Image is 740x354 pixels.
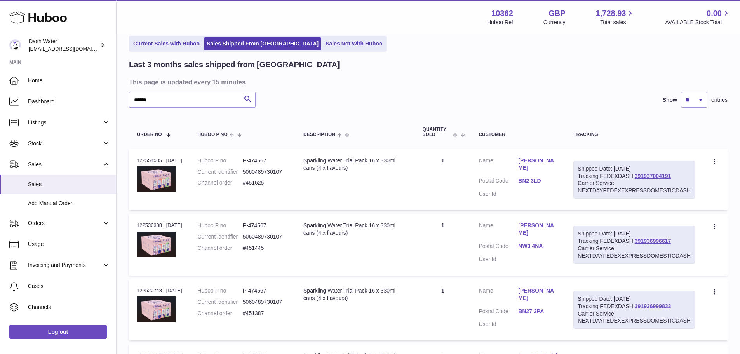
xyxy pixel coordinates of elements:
[479,321,518,328] dt: User Id
[28,283,110,290] span: Cases
[28,262,102,269] span: Invoicing and Payments
[479,308,518,317] dt: Postal Code
[423,127,451,137] span: Quantity Sold
[479,132,558,137] div: Customer
[573,226,695,264] div: Tracking FEDEXDASH:
[198,168,243,176] dt: Current identifier
[415,214,471,276] td: 1
[479,222,518,239] dt: Name
[711,96,728,104] span: entries
[131,37,202,50] a: Current Sales with Huboo
[596,8,635,26] a: 1,728.93 Total sales
[198,132,228,137] span: Huboo P no
[518,157,558,172] a: [PERSON_NAME]
[578,245,691,260] div: Carrier Service: NEXTDAYFEDEXEXPRESSDOMESTICDASH
[596,8,626,19] span: 1,728.93
[243,287,288,295] dd: P-474567
[491,8,513,19] strong: 10362
[198,222,243,229] dt: Huboo P no
[28,98,110,105] span: Dashboard
[479,287,518,304] dt: Name
[518,242,558,250] a: NW3 4NA
[198,298,243,306] dt: Current identifier
[198,310,243,317] dt: Channel order
[243,179,288,187] dd: #451625
[635,303,671,309] a: 391936999833
[415,279,471,341] td: 1
[707,8,722,19] span: 0.00
[665,8,731,26] a: 0.00 AVAILABLE Stock Total
[303,222,407,237] div: Sparkling Water Trial Pack 16 x 330ml cans (4 x flavours)
[28,220,102,227] span: Orders
[137,232,176,257] img: 103621728051306.png
[487,19,513,26] div: Huboo Ref
[303,287,407,302] div: Sparkling Water Trial Pack 16 x 330ml cans (4 x flavours)
[9,325,107,339] a: Log out
[573,291,695,329] div: Tracking FEDEXDASH:
[204,37,321,50] a: Sales Shipped From [GEOGRAPHIC_DATA]
[479,256,518,263] dt: User Id
[548,8,565,19] strong: GBP
[243,233,288,241] dd: 5060489730107
[543,19,566,26] div: Currency
[303,132,335,137] span: Description
[243,157,288,164] dd: P-474567
[578,310,691,325] div: Carrier Service: NEXTDAYFEDEXEXPRESSDOMESTICDASH
[137,166,176,192] img: 103621728051306.png
[243,298,288,306] dd: 5060489730107
[198,233,243,241] dt: Current identifier
[578,165,691,173] div: Shipped Date: [DATE]
[28,181,110,188] span: Sales
[573,161,695,199] div: Tracking FEDEXDASH:
[198,179,243,187] dt: Channel order
[137,296,176,322] img: 103621728051306.png
[323,37,385,50] a: Sales Not With Huboo
[243,310,288,317] dd: #451387
[137,222,182,229] div: 122536388 | [DATE]
[663,96,677,104] label: Show
[479,242,518,252] dt: Postal Code
[479,177,518,187] dt: Postal Code
[518,308,558,315] a: BN27 3PA
[573,132,695,137] div: Tracking
[28,241,110,248] span: Usage
[137,132,162,137] span: Order No
[243,222,288,229] dd: P-474567
[198,157,243,164] dt: Huboo P no
[28,200,110,207] span: Add Manual Order
[28,77,110,84] span: Home
[518,177,558,185] a: BN2 3LD
[600,19,635,26] span: Total sales
[28,303,110,311] span: Channels
[635,173,671,179] a: 391937004191
[479,190,518,198] dt: User Id
[578,295,691,303] div: Shipped Date: [DATE]
[28,161,102,168] span: Sales
[129,78,726,86] h3: This page is updated every 15 minutes
[578,230,691,237] div: Shipped Date: [DATE]
[518,287,558,302] a: [PERSON_NAME]
[635,238,671,244] a: 391936996617
[28,119,102,126] span: Listings
[479,157,518,174] dt: Name
[243,168,288,176] dd: 5060489730107
[9,39,21,51] img: internalAdmin-10362@internal.huboo.com
[198,287,243,295] dt: Huboo P no
[303,157,407,172] div: Sparkling Water Trial Pack 16 x 330ml cans (4 x flavours)
[28,140,102,147] span: Stock
[29,38,99,52] div: Dash Water
[243,244,288,252] dd: #451445
[129,59,340,70] h2: Last 3 months sales shipped from [GEOGRAPHIC_DATA]
[137,157,182,164] div: 122554585 | [DATE]
[137,287,182,294] div: 122520748 | [DATE]
[415,149,471,211] td: 1
[518,222,558,237] a: [PERSON_NAME]
[198,244,243,252] dt: Channel order
[665,19,731,26] span: AVAILABLE Stock Total
[578,180,691,194] div: Carrier Service: NEXTDAYFEDEXEXPRESSDOMESTICDASH
[29,45,114,52] span: [EMAIL_ADDRESS][DOMAIN_NAME]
